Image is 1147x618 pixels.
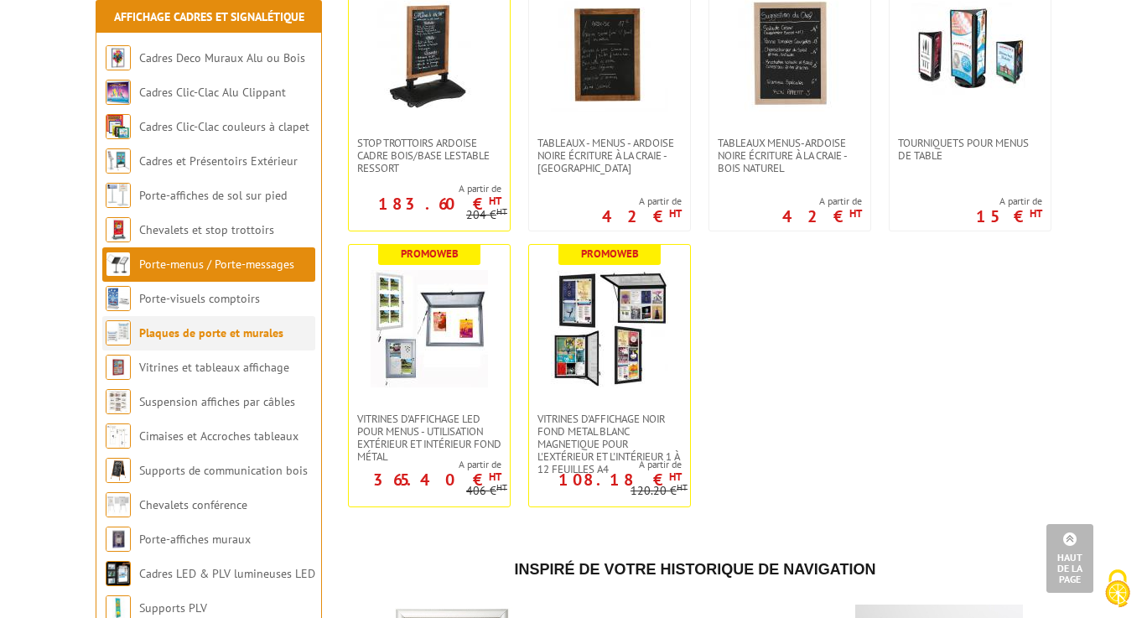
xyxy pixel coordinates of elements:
sup: HT [496,205,507,217]
img: Cadres Clic-Clac Alu Clippant [106,80,131,105]
span: Tourniquets pour Menus de table [898,137,1042,162]
img: Chevalets conférence [106,492,131,517]
a: Suspension affiches par câbles [139,394,295,409]
img: Cadres et Présentoirs Extérieur [106,148,131,174]
span: STOP TROTTOIRS ARDOISE CADRE BOIS/BASE LESTABLE RESSORT [357,137,501,174]
sup: HT [849,206,862,221]
img: VITRINES D'AFFICHAGE NOIR FOND METAL BLANC MAGNETIQUE POUR L'EXTÉRIEUR ET L'INTÉRIEUR 1 À 12 FEUI... [551,270,668,387]
b: Promoweb [401,247,459,261]
p: 406 € [466,485,507,497]
span: A partir de [529,458,682,471]
sup: HT [677,481,688,493]
a: Porte-affiches muraux [139,532,251,547]
a: Tourniquets pour Menus de table [890,137,1051,162]
a: Supports PLV [139,600,207,615]
a: Plaques de porte et murales [139,325,283,340]
sup: HT [669,470,682,484]
img: Cadres Clic-Clac couleurs à clapet [106,114,131,139]
span: A partir de [976,195,1042,208]
a: Vitrines et tableaux affichage [139,360,289,375]
img: Porte-affiches muraux [106,527,131,552]
sup: HT [496,481,507,493]
img: Cookies (fenêtre modale) [1097,568,1139,610]
img: Supports de communication bois [106,458,131,483]
img: Plaques de porte et murales [106,320,131,345]
img: Suspension affiches par câbles [106,389,131,414]
img: Vitrines d'affichage LED pour Menus - utilisation extérieur et intérieur fond métal [371,270,488,387]
img: Cimaises et Accroches tableaux [106,423,131,449]
span: Tableaux - Menus - Ardoise Noire écriture à la craie - [GEOGRAPHIC_DATA] [537,137,682,174]
span: A partir de [782,195,862,208]
p: 108.18 € [558,475,682,485]
span: A partir de [349,458,501,471]
a: Porte-menus / Porte-messages [139,257,294,272]
a: Chevalets conférence [139,497,247,512]
a: Vitrines d'affichage LED pour Menus - utilisation extérieur et intérieur fond métal [349,413,510,463]
p: 42 € [602,211,682,221]
a: Porte-affiches de sol sur pied [139,188,287,203]
a: Affichage Cadres et Signalétique [114,9,304,24]
span: Inspiré de votre historique de navigation [514,561,875,578]
a: Cimaises et Accroches tableaux [139,428,298,444]
span: Tableaux menus-Ardoise Noire écriture à la craie - Bois Naturel [718,137,862,174]
sup: HT [489,194,501,208]
a: Chevalets et stop trottoirs [139,222,274,237]
a: Cadres et Présentoirs Extérieur [139,153,298,169]
img: Cadres Deco Muraux Alu ou Bois [106,45,131,70]
span: A partir de [349,182,501,195]
a: Tableaux menus-Ardoise Noire écriture à la craie - Bois Naturel [709,137,870,174]
sup: HT [489,470,501,484]
sup: HT [1030,206,1042,221]
p: 365.40 € [373,475,501,485]
a: STOP TROTTOIRS ARDOISE CADRE BOIS/BASE LESTABLE RESSORT [349,137,510,174]
span: A partir de [602,195,682,208]
a: Supports de communication bois [139,463,308,478]
p: 183.60 € [378,199,501,209]
a: Tableaux - Menus - Ardoise Noire écriture à la craie - [GEOGRAPHIC_DATA] [529,137,690,174]
img: Cadres LED & PLV lumineuses LED [106,561,131,586]
sup: HT [669,206,682,221]
a: Cadres Clic-Clac Alu Clippant [139,85,286,100]
span: Vitrines d'affichage LED pour Menus - utilisation extérieur et intérieur fond métal [357,413,501,463]
p: 120.20 € [631,485,688,497]
img: Chevalets et stop trottoirs [106,217,131,242]
img: Porte-menus / Porte-messages [106,252,131,277]
img: Vitrines et tableaux affichage [106,355,131,380]
img: Porte-visuels comptoirs [106,286,131,311]
p: 15 € [976,211,1042,221]
button: Cookies (fenêtre modale) [1088,561,1147,618]
span: VITRINES D'AFFICHAGE NOIR FOND METAL BLANC MAGNETIQUE POUR L'EXTÉRIEUR ET L'INTÉRIEUR 1 À 12 FEUI... [537,413,682,475]
a: Cadres Clic-Clac couleurs à clapet [139,119,309,134]
a: VITRINES D'AFFICHAGE NOIR FOND METAL BLANC MAGNETIQUE POUR L'EXTÉRIEUR ET L'INTÉRIEUR 1 À 12 FEUI... [529,413,690,475]
b: Promoweb [581,247,639,261]
p: 42 € [782,211,862,221]
img: Porte-affiches de sol sur pied [106,183,131,208]
a: Haut de la page [1046,524,1093,593]
p: 204 € [466,209,507,221]
a: Cadres Deco Muraux Alu ou Bois [139,50,305,65]
a: Cadres LED & PLV lumineuses LED [139,566,315,581]
a: Porte-visuels comptoirs [139,291,260,306]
